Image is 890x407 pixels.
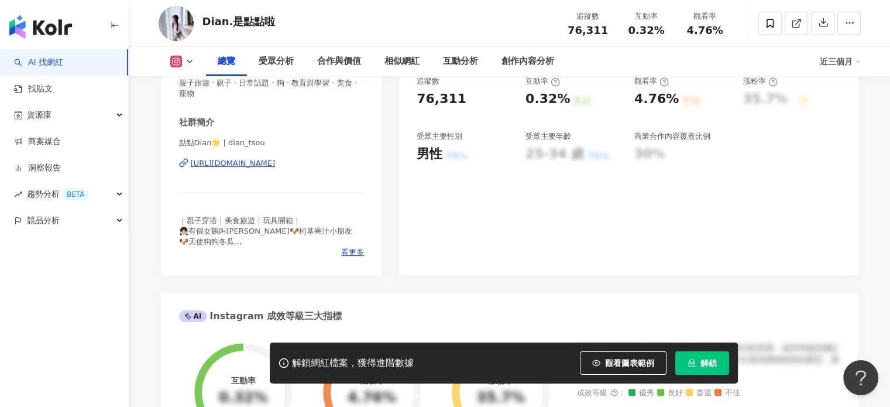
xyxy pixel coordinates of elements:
div: 4.76% [348,390,396,406]
span: rise [14,190,22,199]
span: 資源庫 [27,102,51,128]
span: 優秀 [628,389,654,398]
span: 競品分析 [27,207,60,234]
div: 商業合作內容覆蓋比例 [634,131,710,142]
div: 觀看率 [634,76,669,87]
div: 互動率 [624,11,669,22]
div: 受眾主要性別 [417,131,462,142]
span: 不佳 [714,389,740,398]
span: 76,311 [568,24,608,36]
div: 76,311 [417,90,466,108]
div: 漲粉率 [743,76,778,87]
div: 男性 [417,145,442,163]
span: 4.76% [686,25,723,36]
div: 成效等級 ： [577,389,840,398]
div: 社群簡介 [179,117,214,129]
div: 解鎖網紅檔案，獲得進階數據 [292,357,414,370]
button: 觀看圖表範例 [580,351,666,375]
div: Instagram 成效等級三大指標 [179,310,342,323]
div: 0.32% [525,90,570,108]
div: BETA [62,189,89,200]
span: ｜親子穿搭｜美食旅遊｜玩具開箱｜ 👧🏻有個女鵝叫[PERSON_NAME]🐶柯基果汁小朋友 🐶天使狗狗冬瓜 💌合作工商來信📨 不接團購✋🏻[EMAIL_ADDRESS][DOMAIN_NAME]... [179,216,355,289]
div: 合作與價值 [317,54,361,69]
span: 0.32% [628,25,664,36]
span: 親子旅遊 · 親子 · 日常話題 · 狗 · 教育與學習 · 美食 · 寵物 [179,78,365,99]
img: logo [9,15,72,39]
div: 近三個月 [820,52,861,71]
span: 看更多 [341,247,364,258]
div: 受眾主要年齡 [525,131,571,142]
div: 追蹤數 [566,11,610,22]
div: 互動分析 [443,54,478,69]
a: searchAI 找網紅 [14,57,63,69]
span: 點點Dian🌟 | dian_tsou [179,138,365,148]
span: 普通 [686,389,712,398]
div: 觀看率 [683,11,727,22]
div: 相似網紅 [384,54,420,69]
div: 4.76% [634,90,679,108]
div: 創作內容分析 [501,54,554,69]
span: 趨勢分析 [27,181,89,207]
div: 0.32% [219,390,267,406]
div: 追蹤數 [417,76,439,87]
a: 洞察報告 [14,162,61,174]
span: lock [688,359,696,367]
span: 良好 [657,389,683,398]
div: Dian.是點點啦 [202,14,276,29]
div: 受眾分析 [259,54,294,69]
span: 解鎖 [700,358,717,368]
a: [URL][DOMAIN_NAME] [179,158,365,169]
span: 觀看圖表範例 [605,358,654,368]
div: 總覽 [218,54,235,69]
div: 互動率 [525,76,560,87]
a: 找貼文 [14,83,53,95]
img: KOL Avatar [159,6,194,41]
div: [URL][DOMAIN_NAME] [191,158,276,169]
a: 商案媒合 [14,136,61,148]
button: 解鎖 [675,351,729,375]
div: AI [179,310,207,322]
div: 35.7% [476,390,525,406]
